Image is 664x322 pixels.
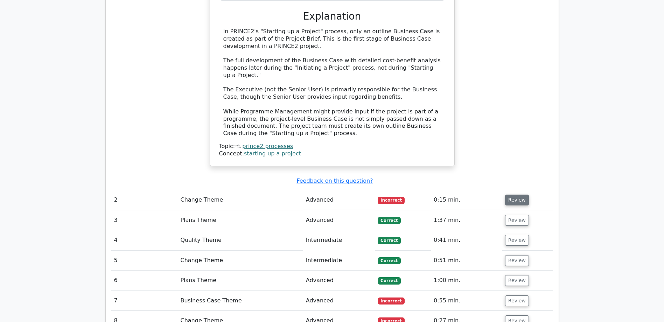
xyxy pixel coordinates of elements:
[219,143,445,150] div: Topic:
[242,143,293,149] a: prince2 processes
[111,210,178,230] td: 3
[244,150,301,157] a: starting up a project
[378,277,400,284] span: Correct
[378,217,400,224] span: Correct
[303,251,375,271] td: Intermediate
[303,291,375,311] td: Advanced
[505,195,529,205] button: Review
[505,235,529,246] button: Review
[177,251,303,271] td: Change Theme
[505,215,529,226] button: Review
[303,210,375,230] td: Advanced
[111,291,178,311] td: 7
[177,230,303,250] td: Quality Theme
[111,271,178,290] td: 6
[431,251,502,271] td: 0:51 min.
[111,190,178,210] td: 2
[378,237,400,244] span: Correct
[431,291,502,311] td: 0:55 min.
[505,275,529,286] button: Review
[177,291,303,311] td: Business Case Theme
[303,190,375,210] td: Advanced
[378,297,405,304] span: Incorrect
[378,197,405,204] span: Incorrect
[111,251,178,271] td: 5
[177,271,303,290] td: Plans Theme
[505,295,529,306] button: Review
[223,10,441,22] h3: Explanation
[303,230,375,250] td: Intermediate
[219,150,445,157] div: Concept:
[431,271,502,290] td: 1:00 min.
[431,190,502,210] td: 0:15 min.
[296,177,373,184] a: Feedback on this question?
[431,230,502,250] td: 0:41 min.
[378,257,400,264] span: Correct
[177,210,303,230] td: Plans Theme
[303,271,375,290] td: Advanced
[505,255,529,266] button: Review
[431,210,502,230] td: 1:37 min.
[111,230,178,250] td: 4
[177,190,303,210] td: Change Theme
[223,28,441,137] div: In PRINCE2's "Starting up a Project" process, only an outline Business Case is created as part of...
